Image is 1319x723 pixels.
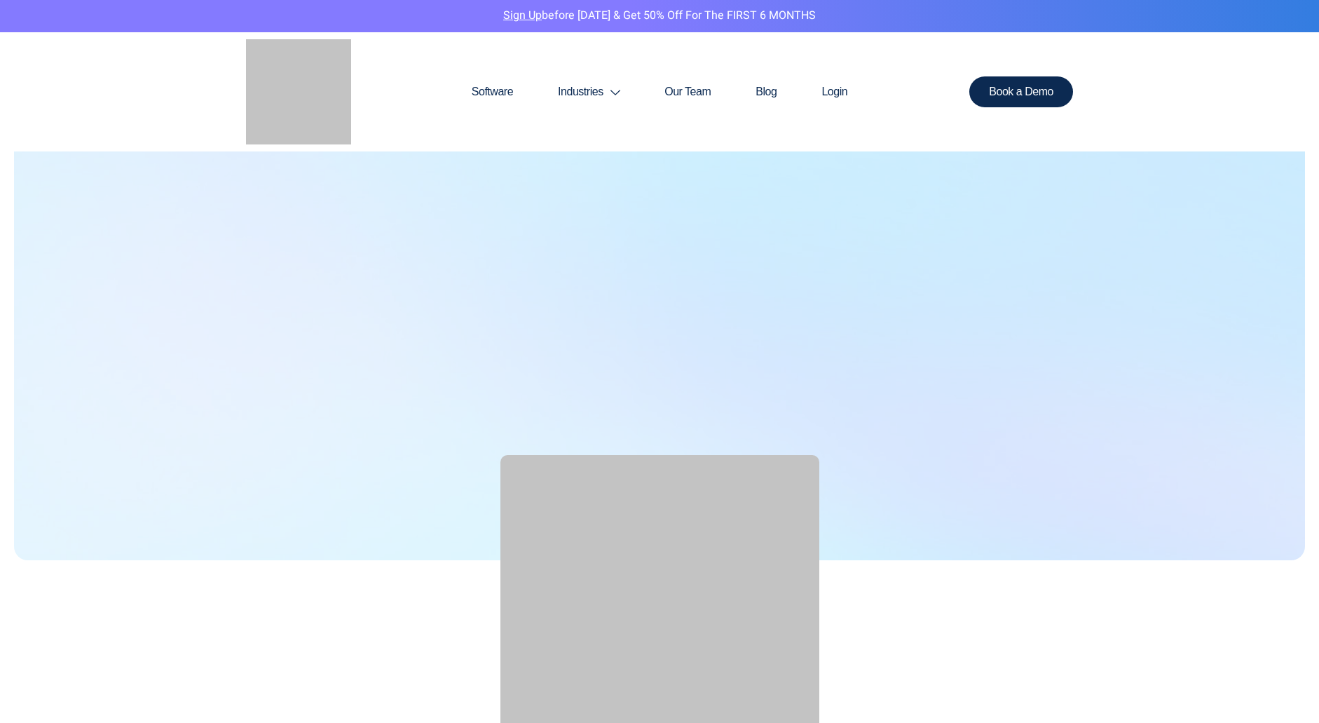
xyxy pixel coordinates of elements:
a: Login [799,58,870,126]
a: Our Team [642,58,733,126]
span: Book a Demo [989,86,1053,97]
a: Software [449,58,535,126]
a: Industries [535,58,642,126]
a: Sign Up [503,7,542,24]
a: Blog [733,58,799,126]
a: Book a Demo [969,76,1073,107]
p: before [DATE] & Get 50% Off for the FIRST 6 MONTHS [11,7,1308,25]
